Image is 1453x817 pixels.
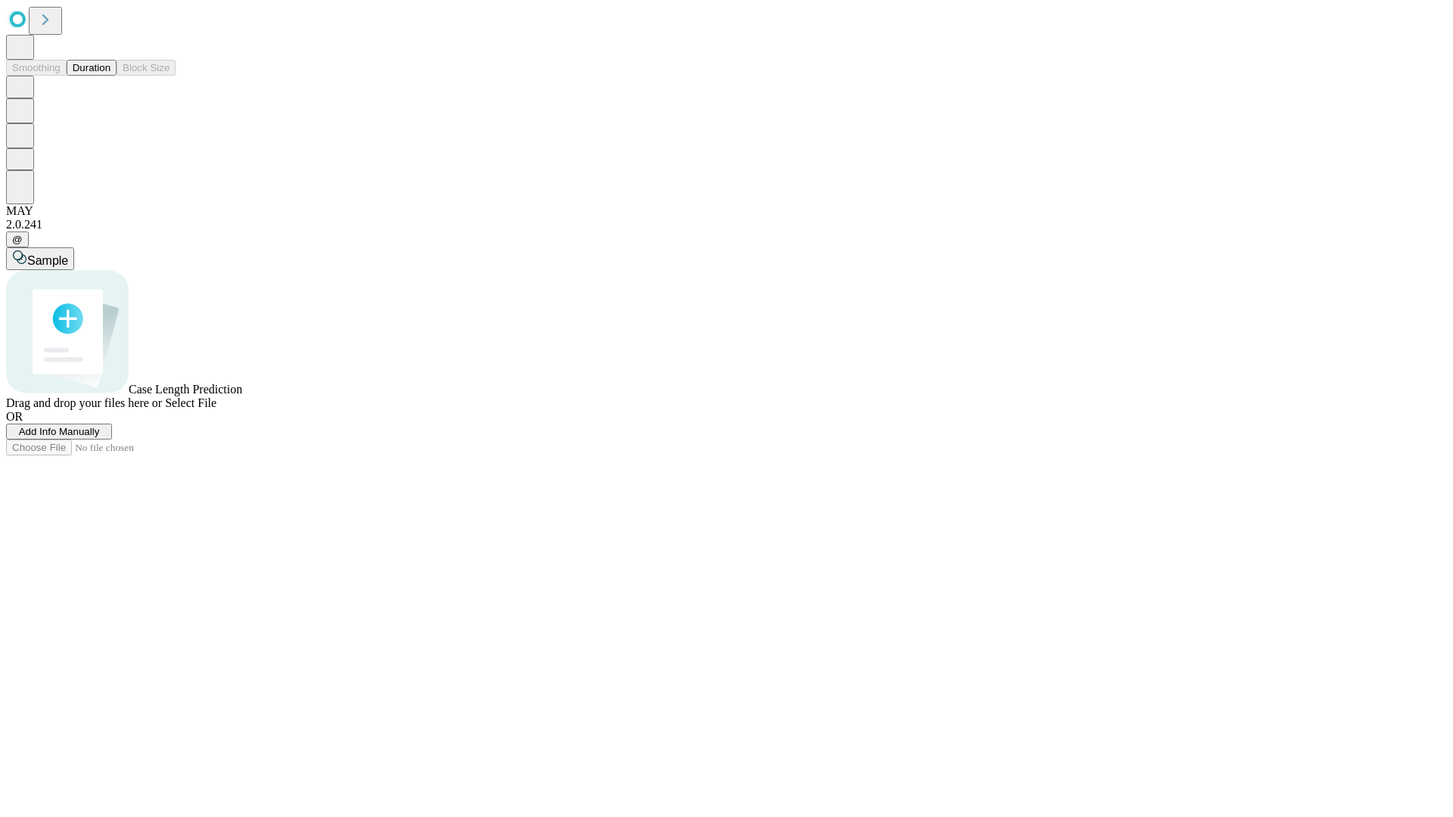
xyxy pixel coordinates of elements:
[6,231,29,247] button: @
[67,60,117,76] button: Duration
[165,396,216,409] span: Select File
[129,383,242,396] span: Case Length Prediction
[6,424,112,440] button: Add Info Manually
[19,426,100,437] span: Add Info Manually
[27,254,68,267] span: Sample
[6,410,23,423] span: OR
[117,60,176,76] button: Block Size
[6,60,67,76] button: Smoothing
[6,218,1447,231] div: 2.0.241
[6,204,1447,218] div: MAY
[6,396,162,409] span: Drag and drop your files here or
[12,234,23,245] span: @
[6,247,74,270] button: Sample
